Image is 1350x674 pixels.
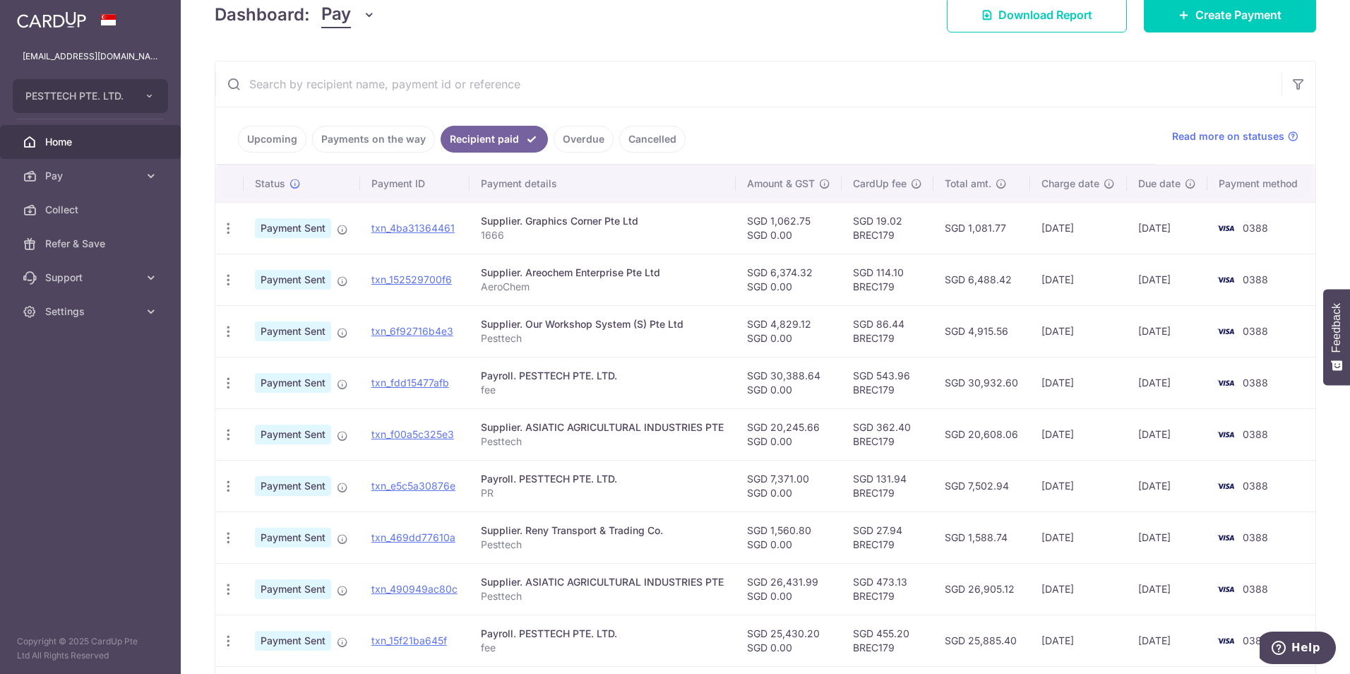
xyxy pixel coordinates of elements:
[933,357,1030,408] td: SGD 30,932.60
[371,634,447,646] a: txn_15f21ba645f
[13,79,168,113] button: PESTTECH PTE. LTD.
[481,228,725,242] p: 1666
[1030,254,1127,305] td: [DATE]
[933,305,1030,357] td: SGD 4,915.56
[1030,615,1127,666] td: [DATE]
[45,271,138,285] span: Support
[481,331,725,345] p: Pesttech
[736,357,842,408] td: SGD 30,388.64 SGD 0.00
[842,254,933,305] td: SGD 114.10 BREC179
[1127,563,1208,615] td: [DATE]
[1127,254,1208,305] td: [DATE]
[736,512,842,563] td: SGD 1,560.80 SGD 0.00
[842,357,933,408] td: SGD 543.96 BREC179
[1127,357,1208,408] td: [DATE]
[481,434,725,449] p: Pesttech
[1127,305,1208,357] td: [DATE]
[933,254,1030,305] td: SGD 6,488.42
[255,579,331,599] span: Payment Sent
[1243,273,1268,285] span: 0388
[1030,460,1127,512] td: [DATE]
[1041,177,1099,191] span: Charge date
[1243,480,1268,492] span: 0388
[933,460,1030,512] td: SGD 7,502.94
[255,218,331,238] span: Payment Sent
[1172,129,1298,143] a: Read more on statuses
[1243,634,1268,646] span: 0388
[45,169,138,183] span: Pay
[371,583,458,595] a: txn_490949ac80c
[1323,289,1350,385] button: Feedback - Show survey
[45,237,138,251] span: Refer & Save
[1127,460,1208,512] td: [DATE]
[842,305,933,357] td: SGD 86.44 BREC179
[1243,222,1268,234] span: 0388
[1138,177,1181,191] span: Due date
[1212,374,1240,391] img: Bank Card
[441,126,548,153] a: Recipient paid
[371,531,455,543] a: txn_469dd77610a
[736,202,842,254] td: SGD 1,062.75 SGD 0.00
[1243,583,1268,595] span: 0388
[481,589,725,603] p: Pesttech
[312,126,435,153] a: Payments on the way
[371,377,449,389] a: txn_fdd15477afb
[1030,408,1127,460] td: [DATE]
[945,177,991,191] span: Total amt.
[481,420,725,434] div: Supplier. ASIATIC AGRICULTURAL INDUSTRIES PTE
[1127,512,1208,563] td: [DATE]
[23,49,158,64] p: [EMAIL_ADDRESS][DOMAIN_NAME]
[481,369,725,383] div: Payroll. PESTTECH PTE. LTD.
[1127,202,1208,254] td: [DATE]
[371,222,455,234] a: txn_4ba31364461
[736,460,842,512] td: SGD 7,371.00 SGD 0.00
[933,615,1030,666] td: SGD 25,885.40
[1030,563,1127,615] td: [DATE]
[1243,428,1268,440] span: 0388
[736,254,842,305] td: SGD 6,374.32 SGD 0.00
[481,524,725,538] div: Supplier. Reny Transport & Trading Co.
[470,165,736,202] th: Payment details
[481,317,725,331] div: Supplier. Our Workshop System (S) Pte Ltd
[1030,512,1127,563] td: [DATE]
[1127,408,1208,460] td: [DATE]
[255,270,331,290] span: Payment Sent
[619,126,686,153] a: Cancelled
[371,325,453,337] a: txn_6f92716b4e3
[45,135,138,149] span: Home
[842,563,933,615] td: SGD 473.13 BREC179
[215,2,310,28] h4: Dashboard:
[736,305,842,357] td: SGD 4,829.12 SGD 0.00
[45,203,138,217] span: Collect
[1172,129,1284,143] span: Read more on statuses
[481,538,725,552] p: Pesttech
[17,11,86,28] img: CardUp
[371,428,454,440] a: txn_f00a5c325e3
[481,214,725,228] div: Supplier. Graphics Corner Pte Ltd
[481,486,725,500] p: PR
[321,1,376,28] button: Pay
[371,480,455,492] a: txn_e5c5a30876e
[1212,581,1240,598] img: Bank Card
[998,6,1092,23] span: Download Report
[1030,305,1127,357] td: [DATE]
[1243,377,1268,389] span: 0388
[255,528,331,548] span: Payment Sent
[1207,165,1315,202] th: Payment method
[255,631,331,651] span: Payment Sent
[1212,220,1240,237] img: Bank Card
[1212,529,1240,546] img: Bank Card
[933,408,1030,460] td: SGD 20,608.06
[238,126,306,153] a: Upcoming
[1195,6,1282,23] span: Create Payment
[747,177,815,191] span: Amount & GST
[1030,202,1127,254] td: [DATE]
[1330,303,1343,353] span: Feedback
[481,627,725,641] div: Payroll. PESTTECH PTE. LTD.
[842,408,933,460] td: SGD 362.40 BREC179
[255,177,285,191] span: Status
[853,177,907,191] span: CardUp fee
[1212,632,1240,649] img: Bank Card
[371,273,452,285] a: txn_152529700f6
